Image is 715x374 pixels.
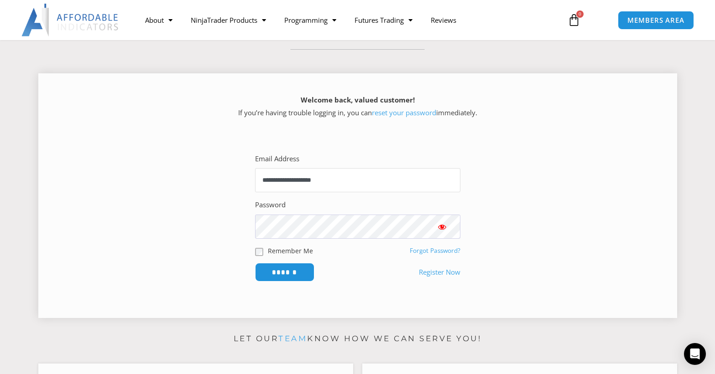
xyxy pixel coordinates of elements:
[372,108,436,117] a: reset your password
[54,94,661,119] p: If you’re having trouble logging in, you can immediately.
[424,215,460,239] button: Show password
[345,10,422,31] a: Futures Trading
[618,11,694,30] a: MEMBERS AREA
[268,246,313,256] label: Remember Me
[21,4,120,36] img: LogoAI | Affordable Indicators – NinjaTrader
[422,10,465,31] a: Reviews
[278,334,307,343] a: team
[576,10,584,18] span: 0
[38,332,677,346] p: Let our know how we can serve you!
[275,10,345,31] a: Programming
[136,10,182,31] a: About
[410,246,460,255] a: Forgot Password?
[301,95,415,104] strong: Welcome back, valued customer!
[182,10,275,31] a: NinjaTrader Products
[136,10,558,31] nav: Menu
[255,153,299,165] label: Email Address
[554,7,594,33] a: 0
[684,343,706,365] div: Open Intercom Messenger
[255,199,286,211] label: Password
[419,266,460,279] a: Register Now
[627,17,684,24] span: MEMBERS AREA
